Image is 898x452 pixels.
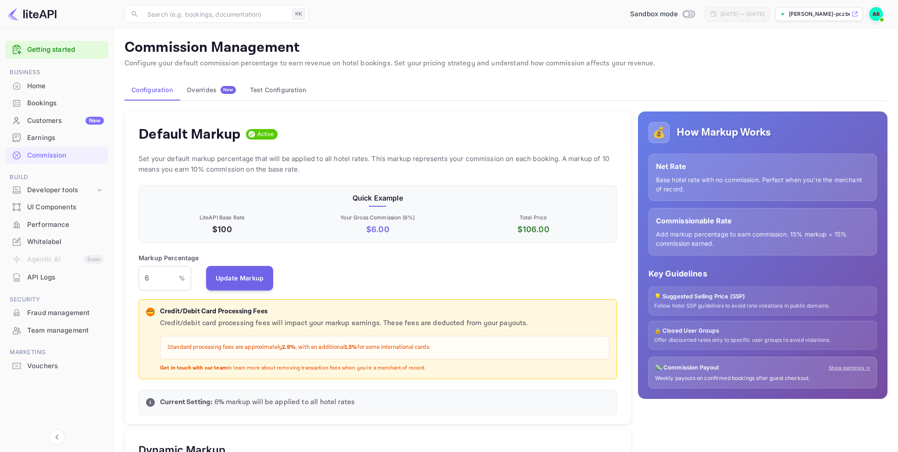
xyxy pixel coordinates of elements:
a: CustomersNew [5,112,108,129]
a: Whitelabel [5,233,108,250]
p: Follow hotel SSP guidelines to avoid rate violations in public domains. [654,302,871,310]
div: UI Components [5,199,108,216]
div: Fraud management [27,308,104,318]
strong: Get in touch with our team [160,365,227,371]
p: Quick Example [146,193,609,203]
div: Switch to Production mode [627,9,698,19]
div: Home [27,81,104,91]
a: API Logs [5,269,108,285]
p: $100 [146,223,298,235]
p: Commission Management [125,39,887,57]
span: Marketing [5,348,108,357]
p: $ 106.00 [457,223,609,235]
p: Commissionable Rate [656,215,869,226]
p: % [179,273,185,283]
p: 💰 [652,125,666,140]
img: Andreas Stefanis [869,7,883,21]
a: Commission [5,147,108,163]
span: New [221,87,236,93]
h5: How Markup Works [677,126,771,140]
div: Overrides [187,86,236,94]
div: Team management [5,322,108,339]
a: Team management [5,322,108,338]
p: [PERSON_NAME]-pczbe... [789,10,850,18]
a: Home [5,78,108,94]
div: API Logs [27,273,104,283]
a: Vouchers [5,358,108,374]
p: Set your default markup percentage that will be applied to all hotel rates. This markup represent... [139,154,617,175]
p: Your Gross Commission ( 6 %) [302,214,454,222]
p: 🔒 Closed User Groups [654,326,871,335]
p: to learn more about removing transaction fees when you're a merchant of record. [160,365,609,372]
div: Bookings [27,98,104,108]
div: Developer tools [5,183,108,198]
div: Team management [27,326,104,336]
span: Security [5,295,108,305]
div: Customers [27,116,104,126]
p: 6 % markup will be applied to all hotel rates [160,397,609,408]
span: Business [5,68,108,77]
p: Configure your default commission percentage to earn revenue on hotel bookings. Set your pricing ... [125,58,887,69]
img: LiteAPI logo [7,7,57,21]
input: 0 [139,266,179,291]
button: Test Configuration [243,79,313,100]
a: Performance [5,216,108,233]
a: UI Components [5,199,108,215]
span: Sandbox mode [630,9,678,19]
button: Configuration [125,79,180,100]
div: UI Components [27,202,104,212]
span: Build [5,172,108,182]
p: Credit/Debit Card Processing Fees [160,307,609,317]
strong: 2.9% [282,344,296,351]
div: Developer tools [27,185,95,195]
p: 💸 Commission Payout [655,363,720,372]
button: Collapse navigation [49,429,65,445]
div: CustomersNew [5,112,108,129]
button: Update Markup [206,266,274,291]
h4: Default Markup [139,126,241,143]
div: API Logs [5,269,108,286]
p: Credit/debit card processing fees will impact your markup earnings. These fees are deducted from ... [160,318,609,329]
div: Commission [5,147,108,164]
strong: Current Setting: [160,398,212,407]
div: Whitelabel [27,237,104,247]
div: Performance [27,220,104,230]
input: Search (e.g. bookings, documentation) [142,5,289,23]
div: Getting started [5,41,108,59]
p: Net Rate [656,161,869,172]
div: ⌘K [292,8,305,20]
p: Offer discounted rates only to specific user groups to avoid violations. [654,337,871,344]
p: i [150,398,151,406]
p: $ 6.00 [302,223,454,235]
p: 💡 Suggested Selling Price (SSP) [654,292,871,301]
div: Home [5,78,108,95]
div: Commission [27,151,104,161]
div: Earnings [27,133,104,143]
p: LiteAPI Base Rate [146,214,298,222]
p: Standard processing fees are approximately , with an additional for some international cards. [167,343,602,352]
p: Key Guidelines [649,268,877,280]
p: Markup Percentage [139,253,199,262]
p: Base hotel rate with no commission. Perfect when you're the merchant of record. [656,175,869,194]
a: Bookings [5,95,108,111]
p: Total Price [457,214,609,222]
div: Vouchers [27,361,104,371]
div: New [86,117,104,125]
a: Show earnings → [829,364,870,372]
p: Weekly payouts on confirmed bookings after guest checkout. [655,375,870,382]
a: Getting started [27,45,104,55]
span: Active [254,130,278,139]
div: Bookings [5,95,108,112]
p: 💳 [147,308,153,316]
div: [DATE] — [DATE] [720,10,764,18]
strong: 1.5% [345,344,357,351]
a: Fraud management [5,305,108,321]
p: Add markup percentage to earn commission. 15% markup = 15% commission earned. [656,230,869,248]
div: Performance [5,216,108,233]
a: Earnings [5,129,108,146]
